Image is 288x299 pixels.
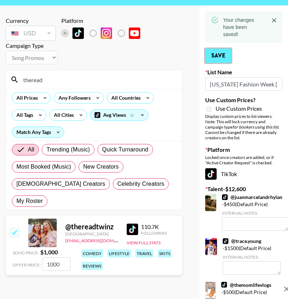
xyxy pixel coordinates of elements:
[205,49,231,63] button: Save
[269,15,279,26] button: Close
[102,145,148,154] span: Quick Turnaround
[141,223,167,230] div: 110.7K
[205,168,282,180] div: TikTok
[65,236,137,243] a: [EMAIL_ADDRESS][DOMAIN_NAME]
[158,249,172,258] div: skits
[72,28,84,39] img: TikTok
[90,110,148,120] div: Avg Views
[222,194,228,200] img: TikTok
[205,155,282,165] div: Locked once creators are added, or if "Active Creator Request" is checked.
[16,163,71,171] span: Most Booked (Music)
[205,146,282,153] label: Platform
[12,110,35,120] div: All Tags
[205,69,282,76] label: List Name
[13,262,41,268] span: Offer Price:
[223,238,281,275] div: - $ 1500 (Default Price)
[101,28,112,39] img: Instagram
[65,231,118,236] div: [GEOGRAPHIC_DATA]
[216,105,262,112] span: Use Custom Prices
[28,145,34,154] span: All
[19,74,178,85] input: Search by User Name
[12,127,64,138] div: Match Any Tags
[46,145,90,154] span: Trending (Music)
[61,17,146,24] div: Platform
[223,14,263,41] div: Your changes have been saved!
[6,24,56,42] div: Remove selected talent to change your currency
[6,17,56,24] div: Currency
[50,110,75,120] div: All Cities
[7,27,54,40] div: USD
[42,257,71,271] input: 1,000
[81,249,103,258] div: comedy
[205,168,217,180] img: TikTok
[232,124,278,130] em: for bookers using this list
[223,254,281,260] div: Internal Notes:
[107,249,131,258] div: lifestyle
[127,240,161,245] button: View Full Stats
[40,249,58,255] strong: $ 1,000
[12,93,39,103] div: All Prices
[54,93,92,103] div: Any Followers
[127,224,138,235] img: TikTok
[221,282,227,288] img: TikTok
[223,238,228,244] img: TikTok
[205,114,282,140] div: Display custom prices to list viewers. Note: This will lock currency and campaign type . Cannot b...
[16,197,43,205] span: My Roster
[135,249,153,258] div: travel
[107,93,142,103] div: All Countries
[65,222,118,231] div: @ thereadtwinz
[81,262,103,270] div: reviews
[13,250,39,255] span: Song Price:
[222,194,282,200] a: @juanmarcelandrhylan
[221,282,271,288] a: @themomlifevlogs
[205,185,282,193] label: Talent - $ 12,600
[129,28,140,39] img: YouTube
[117,180,165,188] span: Celebrity Creators
[205,96,282,104] label: Use Custom Prices?
[16,180,105,188] span: [DEMOGRAPHIC_DATA] Creators
[223,238,261,244] a: @trace.young
[141,230,167,236] div: Followers
[61,26,146,41] div: Remove selected talent to change platforms
[83,163,119,171] span: New Creators
[6,42,57,49] div: Campaign Type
